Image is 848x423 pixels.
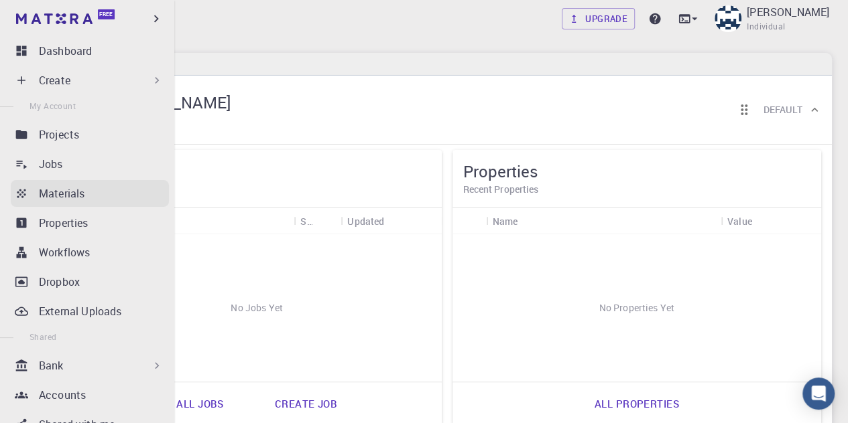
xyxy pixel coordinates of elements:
span: My Account [29,100,76,111]
button: Sort [518,210,539,232]
button: Reorder cards [731,96,758,123]
h5: Jobs [83,161,431,182]
button: Sort [384,210,406,232]
div: Updated [347,208,384,234]
div: Name [493,208,518,234]
span: الدعم [8,9,38,21]
p: Jobs [39,156,63,172]
span: Individual [747,20,785,33]
p: Accounts [39,387,86,403]
p: Bank [39,357,64,373]
h6: Recent Jobs [83,182,431,197]
h6: Recent Properties [463,182,811,197]
p: Properties [39,215,88,231]
div: Updated [341,208,441,234]
a: Materials [11,180,169,207]
a: All jobs [162,388,238,420]
div: Icon [452,208,486,234]
a: Create job [260,388,352,420]
a: Projects [11,121,169,148]
a: Dashboard [11,37,169,64]
div: Status [294,208,341,234]
p: Dropbox [39,274,80,290]
a: External Uploads [11,298,169,325]
a: Jobs [11,151,169,177]
h6: Default [763,102,802,117]
div: Name [106,208,294,234]
a: Upgrade [562,8,635,29]
div: Status [300,208,312,234]
img: Djamal Hemidi [715,5,741,32]
p: Create [39,72,70,88]
a: All properties [580,388,694,420]
p: Materials [39,185,84,201]
a: Dropbox [11,268,169,295]
p: External Uploads [39,303,121,319]
a: Workflows [11,239,169,266]
div: Value [721,208,821,234]
div: Create [11,67,169,94]
span: Shared [29,331,56,342]
div: No Properties Yet [452,234,821,382]
div: No Jobs Yet [72,234,441,382]
div: Bank [11,352,169,379]
div: Open Intercom Messenger [802,377,835,410]
button: Sort [312,210,334,232]
img: logo [16,13,93,24]
p: Projects [39,126,79,143]
a: Properties [11,209,169,236]
p: Workflows [39,244,90,260]
div: Name [486,208,721,234]
a: Accounts [11,382,169,408]
p: [PERSON_NAME] [747,4,829,20]
button: Sort [752,210,774,232]
div: Djamal Hemidi[PERSON_NAME]IndividualReorder cardsDefault [62,76,832,145]
p: Dashboard [39,43,92,59]
div: Value [727,208,752,234]
h5: Properties [463,161,811,182]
